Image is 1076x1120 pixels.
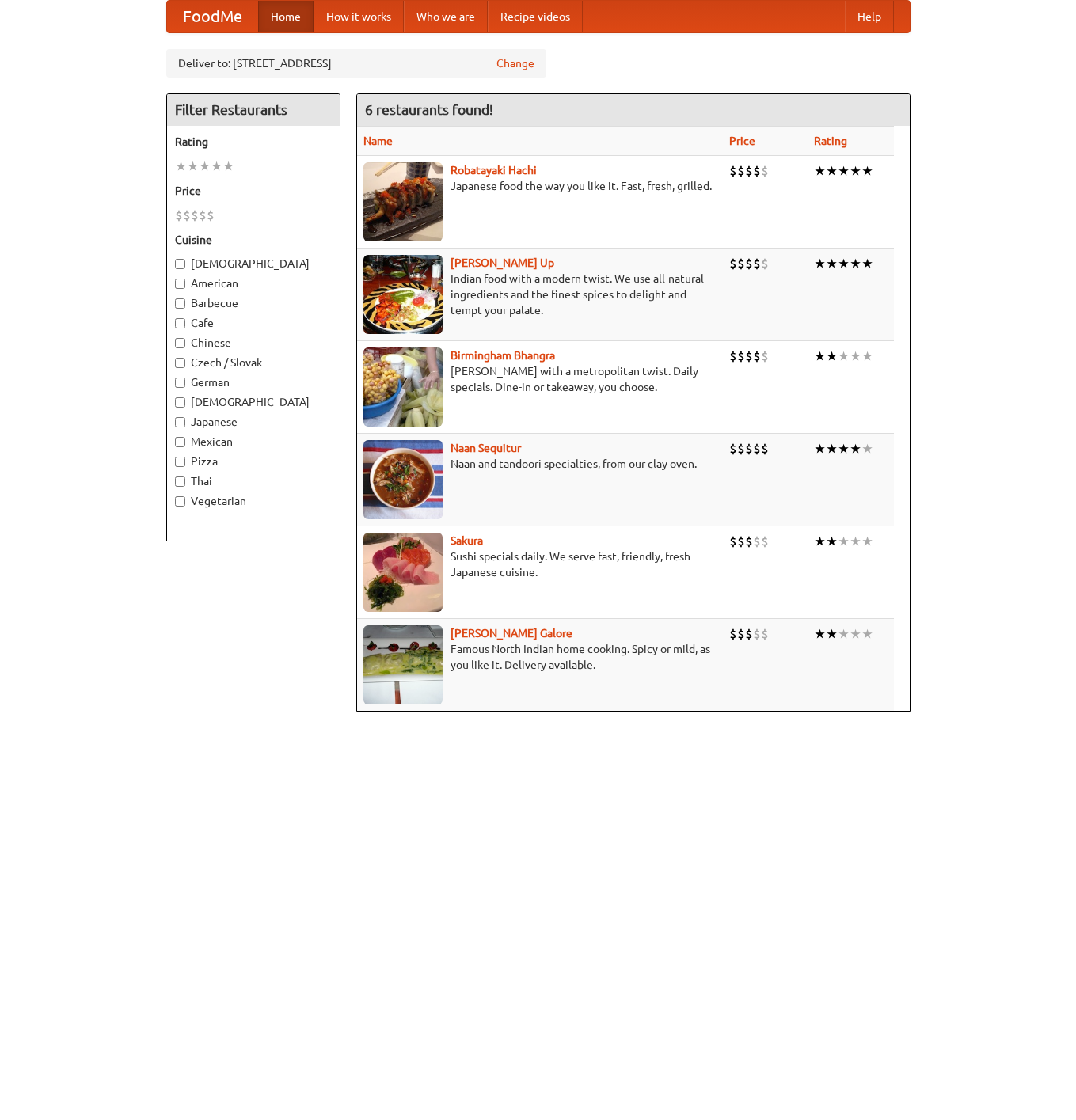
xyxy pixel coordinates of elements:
[737,533,745,550] li: $
[729,440,737,457] li: $
[363,533,443,612] img: sakura.jpg
[363,178,717,194] p: Japanese food the way you like it. Fast, fresh, grilled.
[175,358,185,368] input: Czech / Slovak
[187,158,199,175] li: ★
[814,533,826,550] li: ★
[826,162,838,180] li: ★
[175,279,185,289] input: American
[451,627,572,640] a: [PERSON_NAME] Galore
[175,259,185,269] input: [DEMOGRAPHIC_DATA]
[175,183,332,199] h5: Price
[861,347,873,365] li: ★
[451,534,483,547] a: Sakura
[753,440,761,457] li: $
[175,473,332,489] label: Thai
[191,207,199,224] li: $
[222,158,234,175] li: ★
[175,394,332,410] label: [DEMOGRAPHIC_DATA]
[365,102,493,117] ng-pluralize: 6 restaurants found!
[850,625,861,643] li: ★
[761,255,769,272] li: $
[211,158,222,175] li: ★
[814,347,826,365] li: ★
[207,207,215,224] li: $
[861,440,873,457] li: ★
[838,440,850,457] li: ★
[745,162,753,180] li: $
[451,164,537,177] a: Robatayaki Hachi
[826,440,838,457] li: ★
[745,347,753,365] li: $
[729,135,755,147] a: Price
[175,318,185,328] input: Cafe
[451,349,555,362] b: Birmingham Bhangra
[175,434,332,450] label: Mexican
[737,440,745,457] li: $
[199,158,211,175] li: ★
[183,207,191,224] li: $
[814,135,847,147] a: Rating
[838,162,850,180] li: ★
[753,625,761,643] li: $
[175,338,185,348] input: Chinese
[850,162,861,180] li: ★
[814,625,826,643] li: ★
[167,94,340,126] h4: Filter Restaurants
[363,255,443,334] img: curryup.jpg
[175,437,185,447] input: Mexican
[175,397,185,408] input: [DEMOGRAPHIC_DATA]
[363,456,717,472] p: Naan and tandoori specialties, from our clay oven.
[175,207,183,224] li: $
[850,440,861,457] li: ★
[175,454,332,469] label: Pizza
[761,162,769,180] li: $
[761,533,769,550] li: $
[363,440,443,519] img: naansequitur.jpg
[175,256,332,271] label: [DEMOGRAPHIC_DATA]
[175,417,185,427] input: Japanese
[861,625,873,643] li: ★
[761,347,769,365] li: $
[363,363,717,395] p: [PERSON_NAME] with a metropolitan twist. Daily specials. Dine-in or takeaway, you choose.
[488,1,583,32] a: Recipe videos
[166,49,546,78] div: Deliver to: [STREET_ADDRESS]
[729,347,737,365] li: $
[814,162,826,180] li: ★
[175,414,332,430] label: Japanese
[826,533,838,550] li: ★
[729,533,737,550] li: $
[363,641,717,673] p: Famous North Indian home cooking. Spicy or mild, as you like it. Delivery available.
[826,625,838,643] li: ★
[314,1,404,32] a: How it works
[729,162,737,180] li: $
[826,255,838,272] li: ★
[363,271,717,318] p: Indian food with a modern twist. We use all-natural ingredients and the finest spices to delight ...
[451,256,554,269] a: [PERSON_NAME] Up
[175,295,332,311] label: Barbecue
[814,440,826,457] li: ★
[814,255,826,272] li: ★
[761,625,769,643] li: $
[175,457,185,467] input: Pizza
[861,162,873,180] li: ★
[451,442,521,454] a: Naan Sequitur
[753,533,761,550] li: $
[729,255,737,272] li: $
[861,255,873,272] li: ★
[175,134,332,150] h5: Rating
[363,347,443,427] img: bhangra.jpg
[175,158,187,175] li: ★
[737,162,745,180] li: $
[175,298,185,309] input: Barbecue
[175,355,332,370] label: Czech / Slovak
[175,315,332,331] label: Cafe
[753,162,761,180] li: $
[363,549,717,580] p: Sushi specials daily. We serve fast, friendly, fresh Japanese cuisine.
[838,255,850,272] li: ★
[175,493,332,509] label: Vegetarian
